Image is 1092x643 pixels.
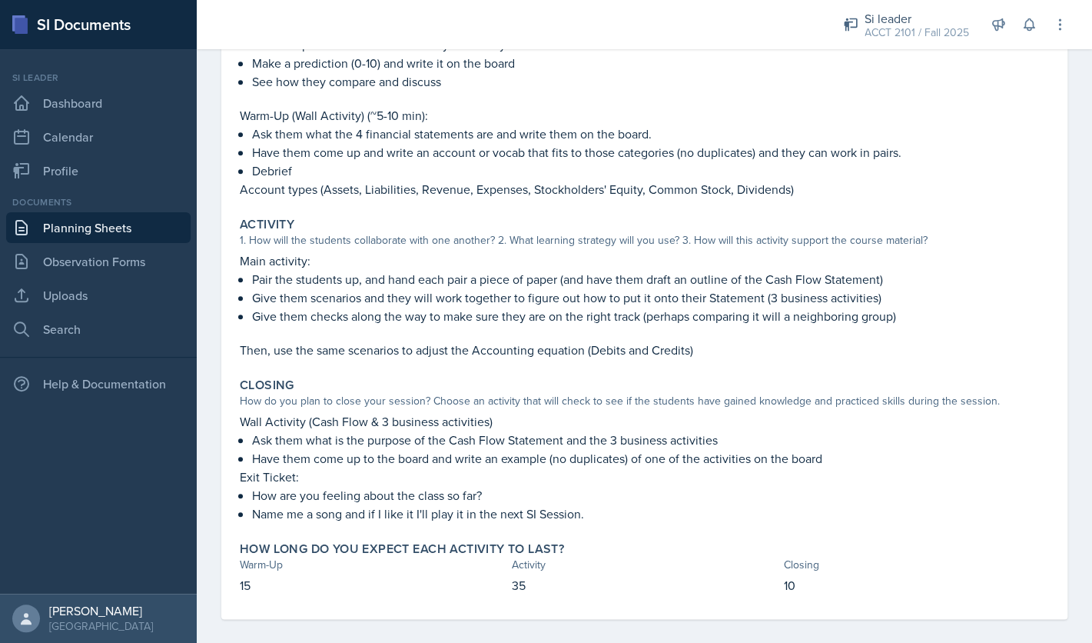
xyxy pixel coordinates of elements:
[252,270,1049,288] p: Pair the students up, and hand each pair a piece of paper (and have them draft an outline of the ...
[240,378,294,393] label: Closing
[240,393,1049,409] div: How do you plan to close your session? Choose an activity that will check to see if the students ...
[6,155,191,186] a: Profile
[252,307,1049,325] p: Give them checks along the way to make sure they are on the right track (perhaps comparing it wil...
[49,603,153,618] div: [PERSON_NAME]
[6,368,191,399] div: Help & Documentation
[240,106,1049,125] p: Warm-Up (Wall Activity) (~5-10 min):
[252,486,1049,505] p: How are you feeling about the class so far?
[6,195,191,209] div: Documents
[252,72,1049,91] p: See how they compare and discuss
[252,143,1049,162] p: Have them come up and write an account or vocab that fits to those categories (no duplicates) and...
[252,431,1049,449] p: Ask them what is the purpose of the Cash Flow Statement and the 3 business activities
[252,162,1049,180] p: Debrief
[512,557,778,573] div: Activity
[240,232,1049,248] div: 1. How will the students collaborate with one another? 2. What learning strategy will you use? 3....
[240,576,506,595] p: 15
[6,246,191,277] a: Observation Forms
[252,125,1049,143] p: Ask them what the 4 financial statements are and write them on the board.
[49,618,153,634] div: [GEOGRAPHIC_DATA]
[240,217,294,232] label: Activity
[252,505,1049,523] p: Name me a song and if I like it I'll play it in the next SI Session.
[865,9,969,28] div: Si leader
[240,468,1049,486] p: Exit Ticket:
[6,280,191,311] a: Uploads
[240,541,564,557] label: How long do you expect each activity to last?
[6,88,191,118] a: Dashboard
[512,576,778,595] p: 35
[240,412,1049,431] p: Wall Activity (Cash Flow & 3 business activities)
[252,449,1049,468] p: Have them come up to the board and write an example (no duplicates) of one of the activities on t...
[865,25,969,41] div: ACCT 2101 / Fall 2025
[252,54,1049,72] p: Make a prediction (0-10) and write it on the board
[252,288,1049,307] p: Give them scenarios and they will work together to figure out how to put it onto their Statement ...
[6,212,191,243] a: Planning Sheets
[240,341,1049,359] p: Then, use the same scenarios to adjust the Accounting equation (Debits and Credits)
[783,576,1049,595] p: 10
[240,180,1049,198] p: Account types (Assets, Liabilities, Revenue, Expenses, Stockholders' Equity, Common Stock, Divide...
[6,314,191,345] a: Search
[783,557,1049,573] div: Closing
[6,71,191,85] div: Si leader
[240,557,506,573] div: Warm-Up
[240,252,1049,270] p: Main activity:
[6,122,191,152] a: Calendar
